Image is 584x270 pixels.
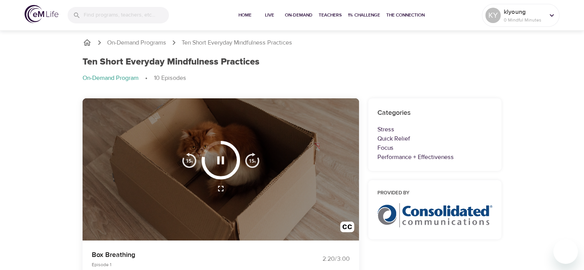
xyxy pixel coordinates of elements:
span: Live [260,11,279,19]
img: CCI%20logo_rgb_hr.jpg [377,203,493,227]
p: Focus [377,143,493,152]
nav: breadcrumb [83,74,502,83]
span: Home [236,11,254,19]
img: open_caption.svg [340,222,354,236]
p: On-Demand Program [83,74,139,83]
h1: Ten Short Everyday Mindfulness Practices [83,56,260,68]
img: 15s_next.svg [245,152,260,168]
p: 10 Episodes [154,74,186,83]
button: Transcript/Closed Captions (c) [336,217,359,240]
input: Find programs, teachers, etc... [84,7,169,23]
p: Box Breathing [92,250,283,260]
h6: Provided by [377,189,493,197]
p: Performance + Effectiveness [377,152,493,162]
span: 1% Challenge [348,11,380,19]
iframe: Button to launch messaging window [553,239,578,264]
span: The Connection [386,11,425,19]
img: 15s_prev.svg [182,152,197,168]
p: Episode 1 [92,261,283,268]
nav: breadcrumb [83,38,502,47]
a: On-Demand Programs [107,38,166,47]
p: 0 Mindful Minutes [504,17,544,23]
h6: Categories [377,108,493,119]
div: KY [485,8,501,23]
p: Quick Relief [377,134,493,143]
span: Teachers [319,11,342,19]
p: klyoung [504,7,544,17]
p: Stress [377,125,493,134]
p: Ten Short Everyday Mindfulness Practices [182,38,292,47]
div: 2:20 / 3:00 [292,255,350,263]
img: logo [25,5,58,23]
span: On-Demand [285,11,313,19]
